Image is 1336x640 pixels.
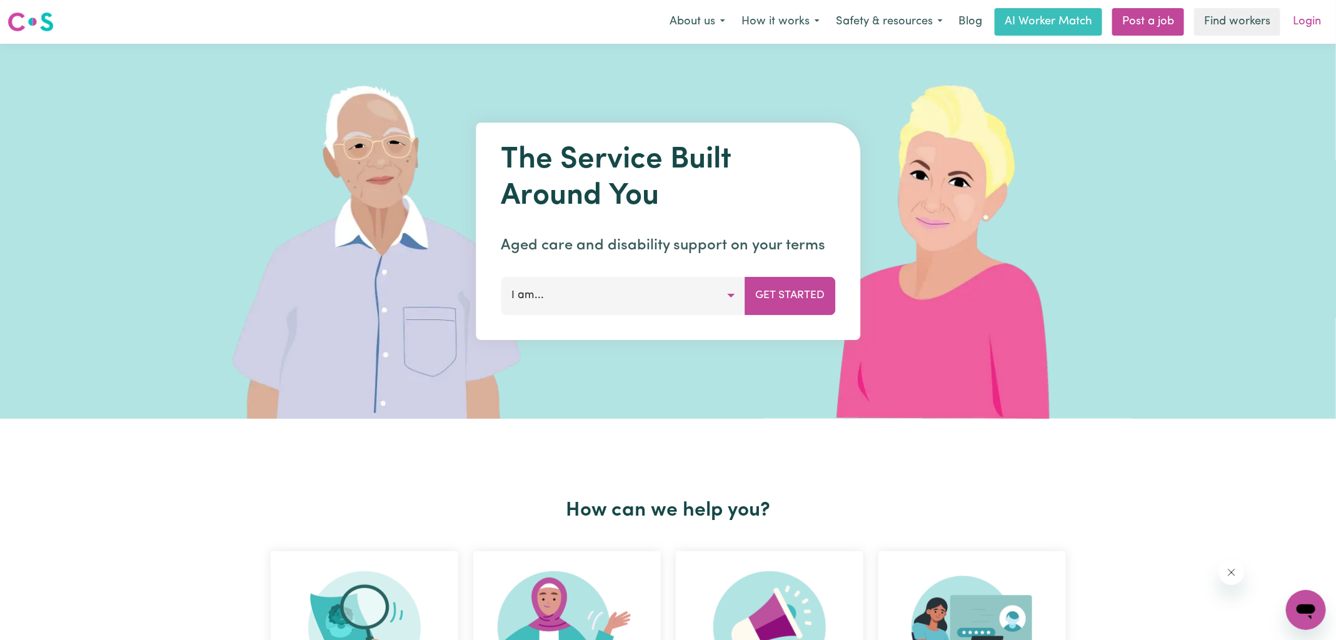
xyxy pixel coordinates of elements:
span: Need any help? [8,9,76,19]
h1: The Service Built Around You [501,142,835,214]
button: I am... [501,277,745,314]
iframe: Close message [1219,560,1244,585]
p: Aged care and disability support on your terms [501,234,835,257]
a: Blog [951,8,990,36]
img: Careseekers logo [8,11,54,33]
a: Careseekers logo [8,7,54,36]
a: AI Worker Match [995,8,1102,36]
a: Post a job [1112,8,1184,36]
iframe: Button to launch messaging window [1286,590,1326,630]
a: Login [1285,8,1328,36]
button: How it works [733,9,828,35]
a: Find workers [1194,8,1280,36]
h2: How can we help you? [263,499,1073,522]
button: Safety & resources [828,9,951,35]
button: Get Started [745,277,835,314]
button: About us [661,9,733,35]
